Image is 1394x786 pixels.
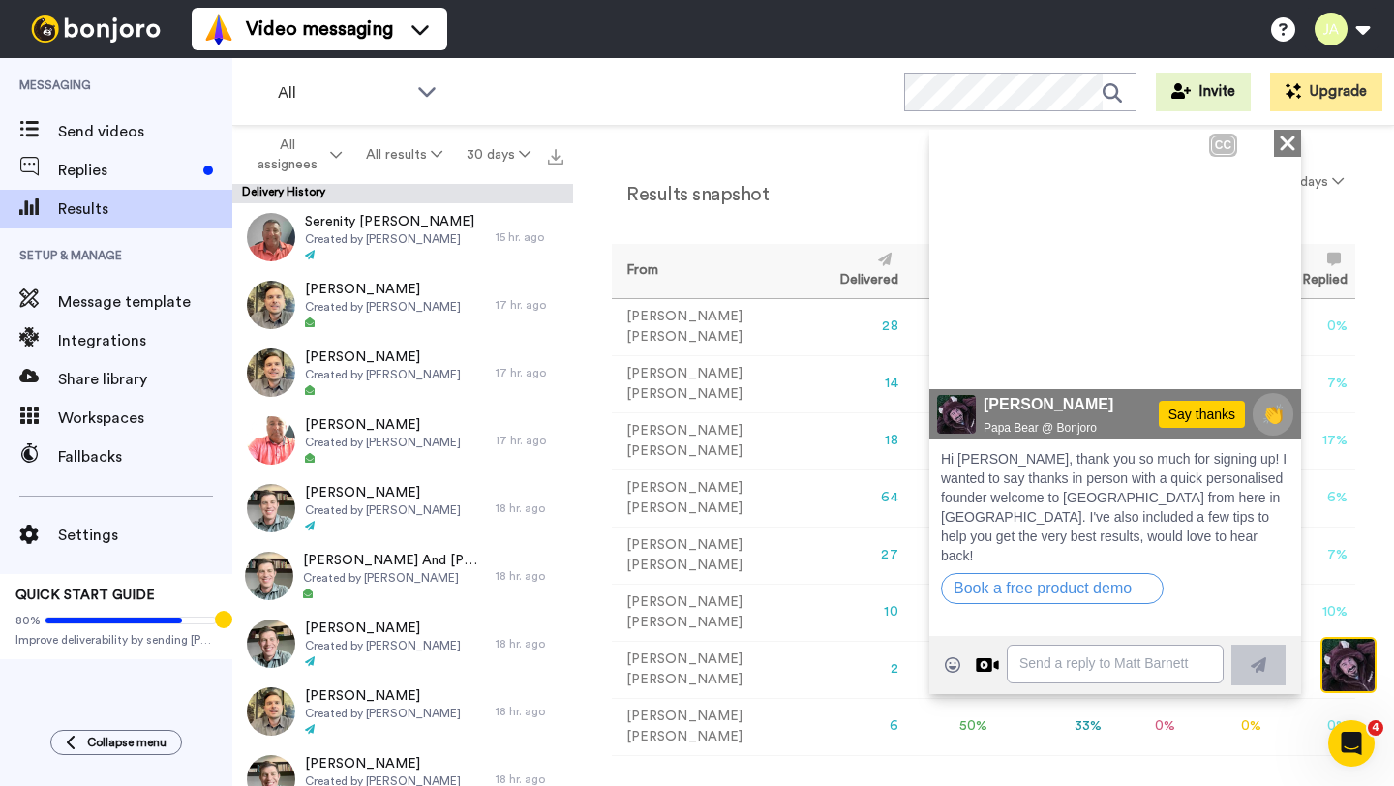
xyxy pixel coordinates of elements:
div: Delivery History [232,184,573,203]
div: CC [282,6,306,25]
td: [PERSON_NAME] [PERSON_NAME] [612,412,806,469]
td: [PERSON_NAME] [PERSON_NAME] [612,469,806,527]
td: 2 [806,641,906,698]
span: Collapse menu [87,735,167,750]
td: 10 % [1269,584,1355,641]
span: Send videos [58,120,232,143]
img: c638375f-eacb-431c-9714-bd8d08f708a7-1584310529.jpg [2,4,54,56]
th: From [612,244,806,298]
span: 👏 [323,271,364,298]
span: Created by [PERSON_NAME] [305,638,461,653]
td: [PERSON_NAME] [PERSON_NAME] [612,355,806,412]
button: All results [354,137,455,172]
img: 51bbeec5-8bd3-40dc-bcef-67b198e76eb6-thumb.jpg [247,484,295,532]
div: 18 hr. ago [496,568,563,584]
span: [PERSON_NAME] [54,263,268,287]
span: Settings [58,524,232,547]
td: 64 [806,469,906,527]
td: [PERSON_NAME] [PERSON_NAME] [612,641,806,698]
td: 0 % [1269,641,1355,698]
button: 30 days [454,137,542,172]
button: Invite [1156,73,1251,111]
td: 6 [806,698,906,755]
th: Opened [906,244,996,298]
span: Created by [PERSON_NAME] [303,570,486,586]
span: Message template [58,290,232,314]
span: Fallbacks [58,445,232,469]
td: 0 % [1269,298,1355,355]
button: 👏 [323,263,364,306]
span: Created by [PERSON_NAME] [305,435,461,450]
img: 9ba3fa3b-47ee-45c0-ac56-d16d18f66d9c-thumb.jpg [247,348,295,397]
span: Created by [PERSON_NAME] [305,367,461,382]
div: Reply by Video [46,524,70,547]
td: 50 % [906,698,996,755]
span: Share library [58,368,232,391]
img: Mute/Unmute [296,218,316,237]
td: 7 % [1269,527,1355,584]
span: Serenity [PERSON_NAME] [305,212,474,231]
img: b01fcdf2-0318-47b5-b3e3-312ba5eed4a3-thumb.jpg [247,687,295,736]
div: Tooltip anchor [215,611,232,628]
span: 4 [1368,720,1383,736]
img: 92468f7d-0864-4a6f-93e7-a3f3a1236130-thumb.jpg [247,620,295,668]
img: export.svg [548,149,563,165]
a: [PERSON_NAME]Created by [PERSON_NAME]18 hr. ago [232,610,573,678]
iframe: Intercom live chat [1328,720,1375,767]
td: [PERSON_NAME] [PERSON_NAME] [612,698,806,755]
td: 0 % [1183,698,1270,755]
td: 0 % [1109,698,1183,755]
a: [PERSON_NAME]Created by [PERSON_NAME]18 hr. ago [232,678,573,745]
td: 17 % [1269,412,1355,469]
span: [PERSON_NAME] [305,415,461,435]
th: Replied [1269,244,1355,298]
img: 73966c9a-cb30-4966-ac37-673d47fed578-thumb.jpg [245,552,293,600]
span: Video messaging [246,15,393,43]
div: 17 hr. ago [496,297,563,313]
img: c638375f-eacb-431c-9714-bd8d08f708a7-1584310529.jpg [8,265,46,304]
h2: Results snapshot [612,184,769,205]
div: 18 hr. ago [496,704,563,719]
button: Export all results that match these filters now. [542,140,569,169]
td: [PERSON_NAME] [PERSON_NAME] [612,527,806,584]
td: 14 [806,355,906,412]
button: All assignees [236,128,354,182]
td: [PERSON_NAME] [PERSON_NAME] [612,584,806,641]
div: Say thanks [229,271,316,298]
button: Upgrade [1270,73,1382,111]
td: 27 [806,527,906,584]
span: [PERSON_NAME] [305,280,461,299]
span: Hi [PERSON_NAME], thank you so much for signing up! I wanted to say thanks in person with a quick... [12,321,357,434]
div: 17 hr. ago [496,433,563,448]
a: Serenity [PERSON_NAME]Created by [PERSON_NAME]15 hr. ago [232,203,573,271]
span: Created by [PERSON_NAME] [305,299,461,315]
img: bj-logo-header-white.svg [23,15,168,43]
div: 17 hr. ago [496,365,563,380]
td: 7 % [1269,355,1355,412]
td: 57 % [906,355,996,412]
span: Replies [58,159,196,182]
td: 53 % [906,469,996,527]
div: 00:01 | 00:33 [56,216,146,239]
button: Book a free product demo [12,443,234,474]
td: 28 [806,298,906,355]
td: 10 [806,584,906,641]
img: f1becc20-0fd5-4ae5-a6dd-d8332eac2891-thumb.jpg [247,281,295,329]
span: Integrations [58,329,232,352]
td: 33 % [995,698,1109,755]
span: [PERSON_NAME] [305,619,461,638]
td: [PERSON_NAME] [PERSON_NAME] [612,298,806,355]
span: Improve deliverability by sending [PERSON_NAME]’s from your own email [15,632,217,648]
span: Results [58,197,232,221]
span: All [278,81,408,105]
a: [PERSON_NAME]Created by [PERSON_NAME]18 hr. ago [232,474,573,542]
td: 18 [806,412,906,469]
div: Open on new window [210,453,222,465]
span: Created by [PERSON_NAME] [305,706,461,721]
th: Delivered [806,244,906,298]
a: [PERSON_NAME] And [PERSON_NAME]Created by [PERSON_NAME]18 hr. ago [232,542,573,610]
span: [PERSON_NAME] And [PERSON_NAME] [303,551,486,570]
span: Created by [PERSON_NAME] [305,502,461,518]
span: All assignees [248,136,326,174]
